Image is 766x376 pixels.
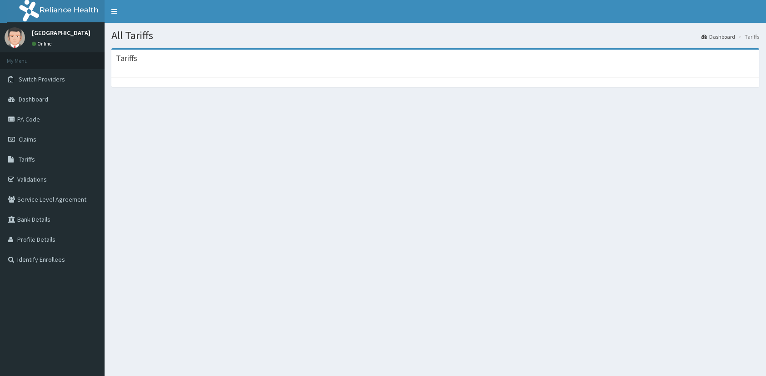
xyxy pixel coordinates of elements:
[116,54,137,62] h3: Tariffs
[19,95,48,103] span: Dashboard
[19,155,35,163] span: Tariffs
[19,75,65,83] span: Switch Providers
[701,33,735,41] a: Dashboard
[19,135,36,143] span: Claims
[32,41,54,47] a: Online
[736,33,759,41] li: Tariffs
[5,27,25,48] img: User Image
[111,30,759,41] h1: All Tariffs
[32,30,90,36] p: [GEOGRAPHIC_DATA]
